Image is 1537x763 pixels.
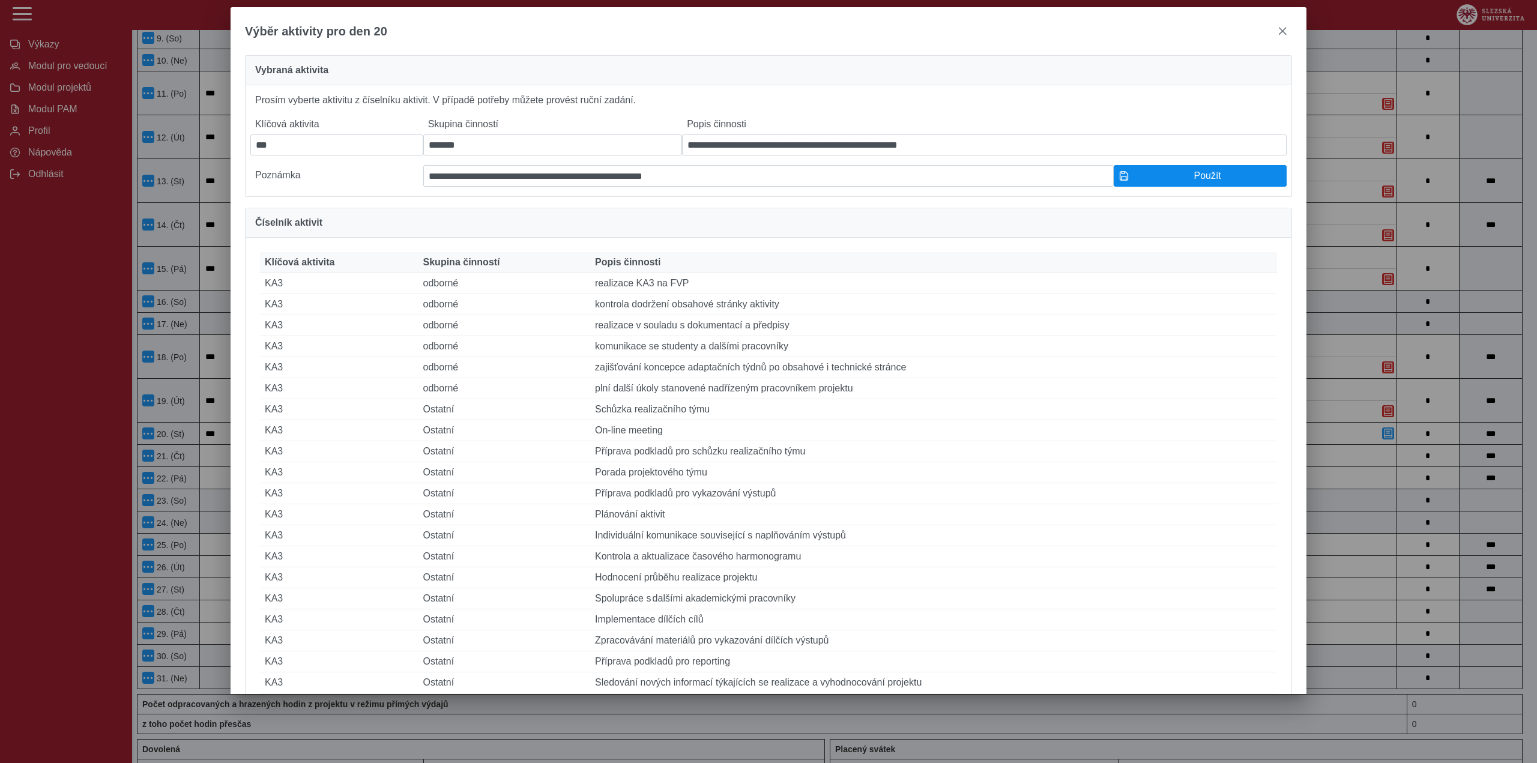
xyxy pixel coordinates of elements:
label: Skupina činností [423,114,683,134]
td: Příprava podkladů pro reporting [590,651,1277,672]
td: plní další úkoly stanovené nadřízeným pracovníkem projektu [590,378,1277,399]
span: Skupina činností [423,257,500,268]
td: kontrola dodržení obsahové stránky aktivity [590,294,1277,315]
span: Číselník aktivit [255,218,322,228]
td: Zpracovávání materiálů pro vykazování dílčích výstupů [590,630,1277,651]
label: Popis činnosti [682,114,1287,134]
div: Prosím vyberte aktivitu z číselníku aktivit. V případě potřeby můžete provést ruční zadání. [245,85,1292,197]
td: Příprava podkladů pro vykazování výstupů [590,483,1277,504]
td: KA3 [260,672,418,693]
td: Ostatní [418,693,590,714]
td: KA3 [260,504,418,525]
td: KA3 [260,693,418,714]
td: Implementace dílčích cílů [590,609,1277,630]
td: KA3 [260,651,418,672]
td: KA3 [260,630,418,651]
td: KA3 [260,462,418,483]
td: Ostatní [418,462,590,483]
td: odborné [418,357,590,378]
td: KA3 [260,273,418,294]
td: KA3 [260,546,418,567]
td: KA3 [260,420,418,441]
td: Hodnocení průběhu realizace projektu [590,567,1277,588]
td: KA3 [260,441,418,462]
label: Klíčová aktivita [250,114,423,134]
td: Ostatní [418,483,590,504]
td: odborné [418,273,590,294]
td: odborné [418,336,590,357]
td: Sledování nových informací týkajících se realizace a vyhodnocování projektu [590,672,1277,693]
td: Ostatní [418,651,590,672]
td: Ostatní [418,567,590,588]
td: Individuální komunikace související s naplňováním výstupů [590,525,1277,546]
td: KA3 [260,567,418,588]
span: Použít [1134,170,1281,181]
td: KA3 [260,357,418,378]
span: Vybraná aktivita [255,65,328,75]
td: KA3 [260,315,418,336]
button: Použít [1114,165,1287,187]
td: KA3 [260,378,418,399]
td: Ostatní [418,672,590,693]
td: KA3 [260,609,418,630]
td: Plánování aktivit [590,504,1277,525]
td: Ostatní [418,441,590,462]
td: odborné [418,315,590,336]
td: Porada projektového týmu [590,462,1277,483]
td: KA3 [260,483,418,504]
td: KA3 [260,525,418,546]
button: close [1273,22,1292,41]
span: Výběr aktivity pro den 20 [245,25,387,38]
td: odborné [418,294,590,315]
td: KA3 [260,588,418,609]
td: Spolupráce s dalšími akademickými pracovníky [590,588,1277,609]
td: Kontrola a aktualizace časového harmonogramu [590,546,1277,567]
td: On-line meeting [590,420,1277,441]
td: Příprava, organizace a zajišťování dalších akcí a aktivit vyplývajících z projektu [590,693,1277,714]
td: realizace KA3 na FVP [590,273,1277,294]
td: KA3 [260,336,418,357]
td: Ostatní [418,609,590,630]
td: Ostatní [418,504,590,525]
label: Poznámka [250,165,423,187]
td: Ostatní [418,630,590,651]
td: komunikace se studenty a dalšími pracovníky [590,336,1277,357]
td: Příprava podkladů pro schůzku realizačního týmu [590,441,1277,462]
td: zajišťování koncepce adaptačních týdnů po obsahové i technické stránce [590,357,1277,378]
td: Ostatní [418,399,590,420]
td: Ostatní [418,546,590,567]
span: Klíčová aktivita [265,257,335,268]
td: KA3 [260,294,418,315]
span: Popis činnosti [595,257,660,268]
td: Ostatní [418,525,590,546]
td: KA3 [260,399,418,420]
td: odborné [418,378,590,399]
td: Ostatní [418,420,590,441]
td: Schůzka realizačního týmu [590,399,1277,420]
td: realizace v souladu s dokumentací a předpisy [590,315,1277,336]
td: Ostatní [418,588,590,609]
